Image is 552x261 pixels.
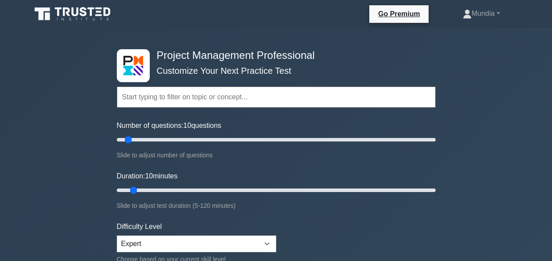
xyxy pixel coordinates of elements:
[442,5,521,22] a: Mundia
[373,8,425,19] a: Go Premium
[117,171,178,181] label: Duration: minutes
[117,120,221,131] label: Number of questions: questions
[117,221,162,232] label: Difficulty Level
[117,87,436,108] input: Start typing to filter on topic or concept...
[184,122,191,129] span: 10
[117,150,436,160] div: Slide to adjust number of questions
[153,49,393,62] h4: Project Management Professional
[117,200,436,211] div: Slide to adjust test duration (5-120 minutes)
[145,172,153,180] span: 10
